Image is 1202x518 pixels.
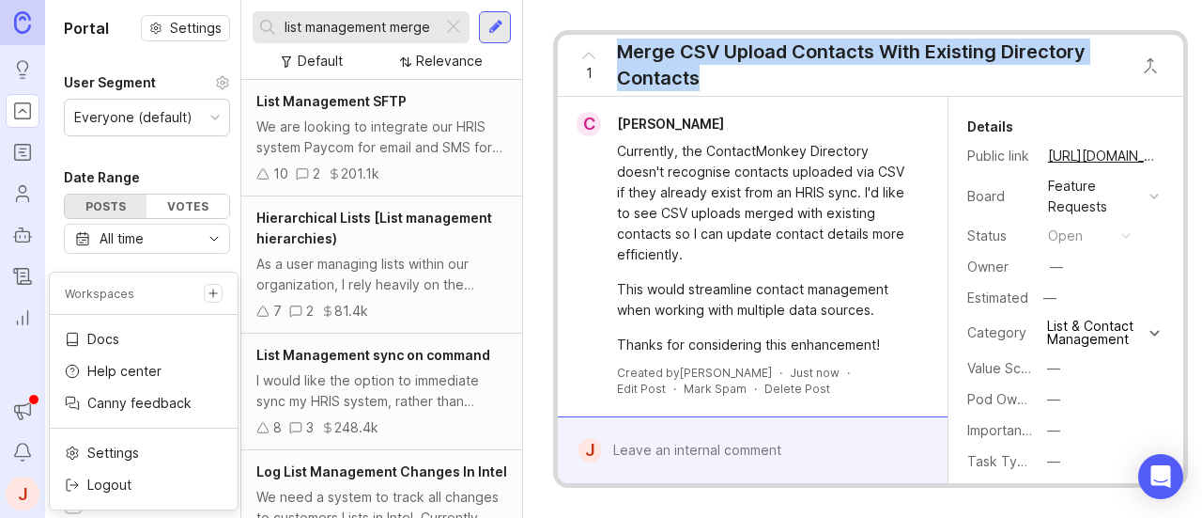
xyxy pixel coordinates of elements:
[1038,286,1062,310] div: —
[1047,420,1060,441] div: —
[1047,320,1145,346] div: List & Contact Management
[6,259,39,293] a: Changelog
[967,116,1013,138] div: Details
[967,360,1040,376] label: Value Scale
[256,347,490,363] span: List Management sync on command
[14,11,31,33] img: Canny Home
[967,391,1063,407] label: Pod Ownership
[298,51,343,71] div: Default
[285,17,435,38] input: Search...
[617,39,1121,91] div: Merge CSV Upload Contacts With Existing Directory Contacts
[87,444,139,463] p: Settings
[74,107,193,128] div: Everyone (default)
[967,146,1033,166] div: Public link
[1048,226,1083,246] div: open
[684,381,747,397] button: Mark Spam
[64,166,140,189] div: Date Range
[6,218,39,252] a: Autopilot
[1047,358,1060,379] div: —
[65,286,134,302] p: Workspaces
[577,112,601,136] div: C
[241,334,522,450] a: List Management sync on commandI would like the option to immediate sync my HRIS system, rather t...
[50,388,238,418] a: Canny feedback
[64,17,109,39] h1: Portal
[204,284,223,303] a: Create a new workspace
[334,417,378,438] div: 248.4k
[617,335,909,355] div: Thanks for considering this enhancement!
[565,112,739,136] a: C[PERSON_NAME]
[6,177,39,211] a: Users
[967,322,1033,343] div: Category
[50,438,238,468] a: Settings
[256,463,507,479] span: Log List Management Changes In Intel
[313,164,320,184] div: 2
[306,301,314,322] div: 2
[578,438,601,463] div: J
[967,422,1038,438] label: Importance
[256,370,507,412] div: I would like the option to immediate sync my HRIS system, rather than waiting for the nightly syn...
[241,196,522,334] a: Hierarchical Lists [List management hierarchies)As a user managing lists within our organization,...
[673,381,676,397] div: ·
[273,417,282,438] div: 8
[1050,257,1063,277] div: —
[141,15,230,41] button: Settings
[1047,482,1060,503] div: —
[967,186,1033,207] div: Board
[87,362,162,381] p: Help center
[1138,454,1183,499] div: Open Intercom Messenger
[273,164,288,184] div: 10
[273,301,282,322] div: 7
[87,330,119,349] p: Docs
[87,476,131,494] p: Logout
[790,365,840,381] a: Just now
[6,53,39,86] a: Ideas
[617,365,772,381] div: Created by [PERSON_NAME]
[967,226,1033,246] div: Status
[6,301,39,335] a: Reporting
[64,71,156,94] div: User Segment
[1048,176,1142,217] div: Feature Requests
[6,435,39,469] button: Notifications
[847,365,850,381] div: ·
[754,381,757,397] div: ·
[256,210,492,246] span: Hierarchical Lists [List management hierarchies)
[146,195,228,218] div: Votes
[50,356,238,386] a: Help center
[100,228,144,249] div: All time
[334,301,368,322] div: 81.4k
[256,117,507,158] div: We are looking to integrate our HRIS system Paycom for email and SMS for secure file transfer pro...
[586,63,593,84] span: 1
[50,324,238,354] a: Docs
[65,195,146,218] div: Posts
[967,257,1033,277] div: Owner
[170,19,222,38] span: Settings
[87,394,192,413] p: Canny feedback
[6,394,39,428] button: Announcements
[6,94,39,128] a: Portal
[1047,389,1060,410] div: —
[617,279,909,321] div: This would streamline contact management when working with multiple data sources.
[241,80,522,196] a: List Management SFTPWe are looking to integrate our HRIS system Paycom for email and SMS for secu...
[6,477,39,510] button: J
[617,116,724,132] span: [PERSON_NAME]
[967,291,1028,305] div: Estimated
[199,231,229,246] svg: toggle icon
[764,381,830,397] div: Delete Post
[416,51,483,71] div: Relevance
[256,93,407,109] span: List Management SFTP
[256,254,507,295] div: As a user managing lists within our organization, I rely heavily on the "reports to" feature, whi...
[1042,144,1164,168] a: [URL][DOMAIN_NAME]
[779,365,782,381] div: ·
[1047,451,1060,472] div: —
[306,417,314,438] div: 3
[967,453,1034,469] label: Task Type
[6,135,39,169] a: Roadmaps
[341,164,379,184] div: 201.1k
[617,141,909,265] div: Currently, the ContactMonkey Directory doesn't recognise contacts uploaded via CSV if they alread...
[617,381,666,397] div: Edit Post
[1132,47,1169,85] button: Close button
